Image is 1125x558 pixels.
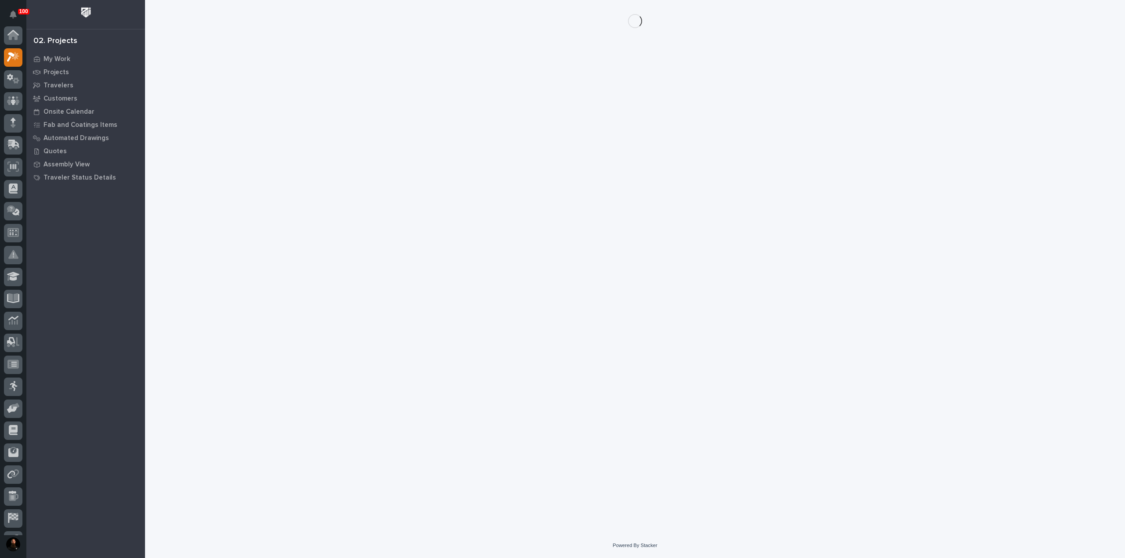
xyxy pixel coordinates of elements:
[44,161,90,169] p: Assembly View
[44,121,117,129] p: Fab and Coatings Items
[613,543,657,548] a: Powered By Stacker
[33,36,77,46] div: 02. Projects
[26,92,145,105] a: Customers
[26,65,145,79] a: Projects
[44,95,77,103] p: Customers
[44,148,67,155] p: Quotes
[26,105,145,118] a: Onsite Calendar
[44,108,94,116] p: Onsite Calendar
[19,8,28,14] p: 100
[26,118,145,131] a: Fab and Coatings Items
[4,535,22,554] button: users-avatar
[44,174,116,182] p: Traveler Status Details
[44,134,109,142] p: Automated Drawings
[26,79,145,92] a: Travelers
[4,5,22,24] button: Notifications
[44,68,69,76] p: Projects
[26,158,145,171] a: Assembly View
[44,55,70,63] p: My Work
[11,11,22,25] div: Notifications100
[44,82,73,90] p: Travelers
[78,4,94,21] img: Workspace Logo
[26,144,145,158] a: Quotes
[26,52,145,65] a: My Work
[26,131,145,144] a: Automated Drawings
[26,171,145,184] a: Traveler Status Details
